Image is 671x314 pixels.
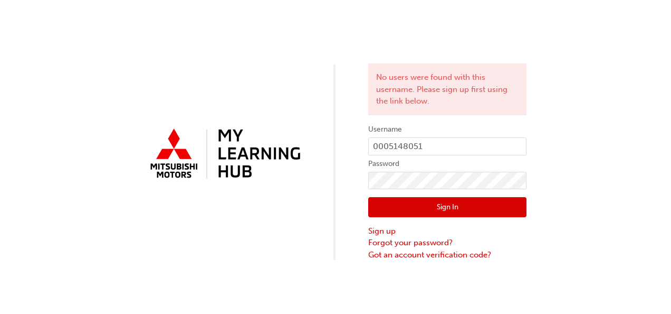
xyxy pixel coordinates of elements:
div: No users were found with this username. Please sign up first using the link below. [368,63,526,115]
a: Forgot your password? [368,237,526,249]
label: Password [368,158,526,170]
input: Username [368,137,526,155]
button: Sign In [368,197,526,217]
label: Username [368,123,526,136]
a: Sign up [368,225,526,237]
a: Got an account verification code? [368,249,526,261]
img: mmal [145,124,303,184]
